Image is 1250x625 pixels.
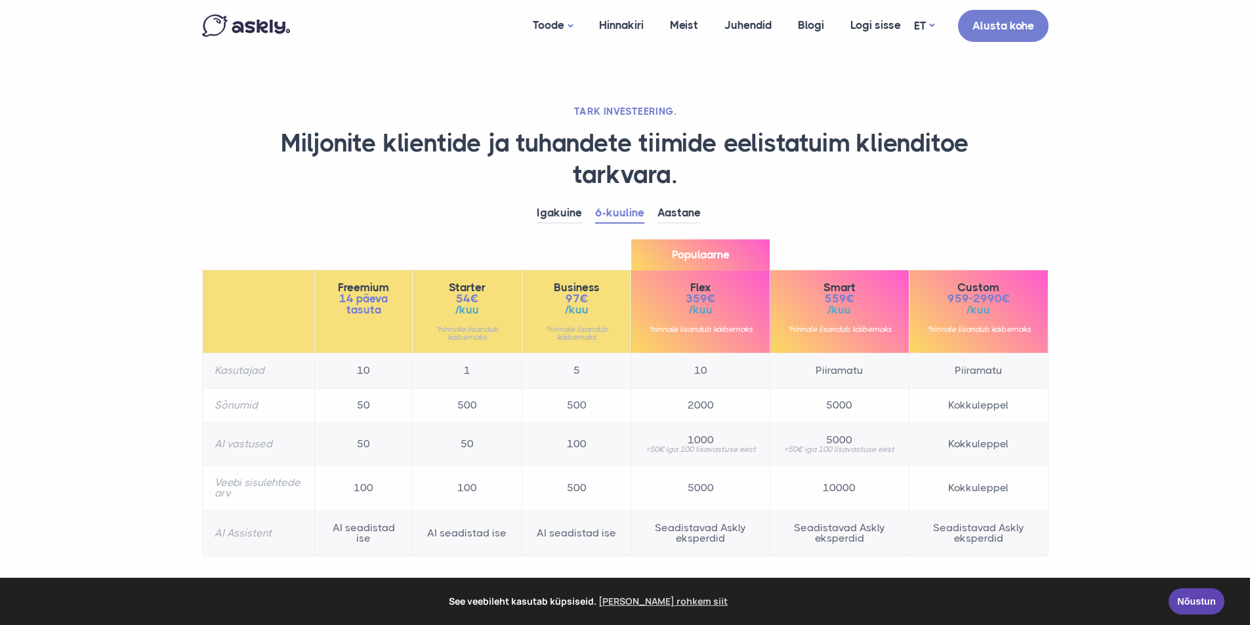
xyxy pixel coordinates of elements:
[770,388,909,423] td: 5000
[782,293,897,304] span: 559€
[425,293,510,304] span: 54€
[596,592,730,611] a: learn more about cookies
[327,282,400,293] span: Freemium
[522,353,631,388] td: 5
[909,466,1048,511] td: Kokkuleppel
[770,466,909,511] td: 10000
[202,353,314,388] th: Kasutajad
[202,466,314,511] th: Veebi sisulehtede arv
[909,353,1048,388] td: Piiramatu
[909,388,1048,423] td: Kokkuleppel
[921,282,1036,293] span: Custom
[643,325,758,333] small: *hinnale lisandub käibemaks
[314,388,412,423] td: 50
[19,592,1159,611] span: See veebileht kasutab küpsiseid.
[425,304,510,315] span: /kuu
[782,445,897,453] small: +50€ iga 100 lisavastuse eest
[643,445,758,453] small: +50€ iga 100 lisavastuse eest
[958,10,1049,42] a: Alusta kohe
[631,239,770,270] span: Populaarne
[314,423,412,466] td: 50
[327,293,400,315] span: 14 päeva tasuta
[1169,588,1224,615] a: Nõustun
[657,203,701,224] a: Aastane
[202,105,1049,118] h2: TARK INVESTEERING.
[534,293,619,304] span: 97€
[413,466,522,511] td: 100
[595,203,644,224] a: 6-kuuline
[643,304,758,315] span: /kuu
[921,325,1036,333] small: *hinnale lisandub käibemaks
[631,511,770,556] td: Seadistavad Askly eksperdid
[643,282,758,293] span: Flex
[425,282,510,293] span: Starter
[914,16,934,35] a: ET
[643,435,758,445] span: 1000
[522,423,631,466] td: 100
[314,511,412,556] td: AI seadistad ise
[314,353,412,388] td: 10
[770,353,909,388] td: Piiramatu
[643,293,758,304] span: 359€
[314,466,412,511] td: 100
[202,388,314,423] th: Sõnumid
[522,511,631,556] td: AI seadistad ise
[522,388,631,423] td: 500
[534,325,619,341] small: *hinnale lisandub käibemaks
[202,423,314,466] th: AI vastused
[413,353,522,388] td: 1
[782,282,897,293] span: Smart
[413,511,522,556] td: AI seadistad ise
[202,128,1049,190] h1: Miljonite klientide ja tuhandete tiimide eelistatuim klienditoe tarkvara.
[631,388,770,423] td: 2000
[770,511,909,556] td: Seadistavad Askly eksperdid
[534,304,619,315] span: /kuu
[413,388,522,423] td: 500
[537,203,582,224] a: Igakuine
[202,511,314,556] th: AI Assistent
[921,304,1036,315] span: /kuu
[921,293,1036,304] span: 959-2990€
[782,325,897,333] small: *hinnale lisandub käibemaks
[534,282,619,293] span: Business
[631,353,770,388] td: 10
[522,466,631,511] td: 500
[631,466,770,511] td: 5000
[425,325,510,341] small: *hinnale lisandub käibemaks
[909,511,1048,556] td: Seadistavad Askly eksperdid
[782,304,897,315] span: /kuu
[921,439,1036,449] span: Kokkuleppel
[782,435,897,445] span: 5000
[413,423,522,466] td: 50
[202,14,290,37] img: Askly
